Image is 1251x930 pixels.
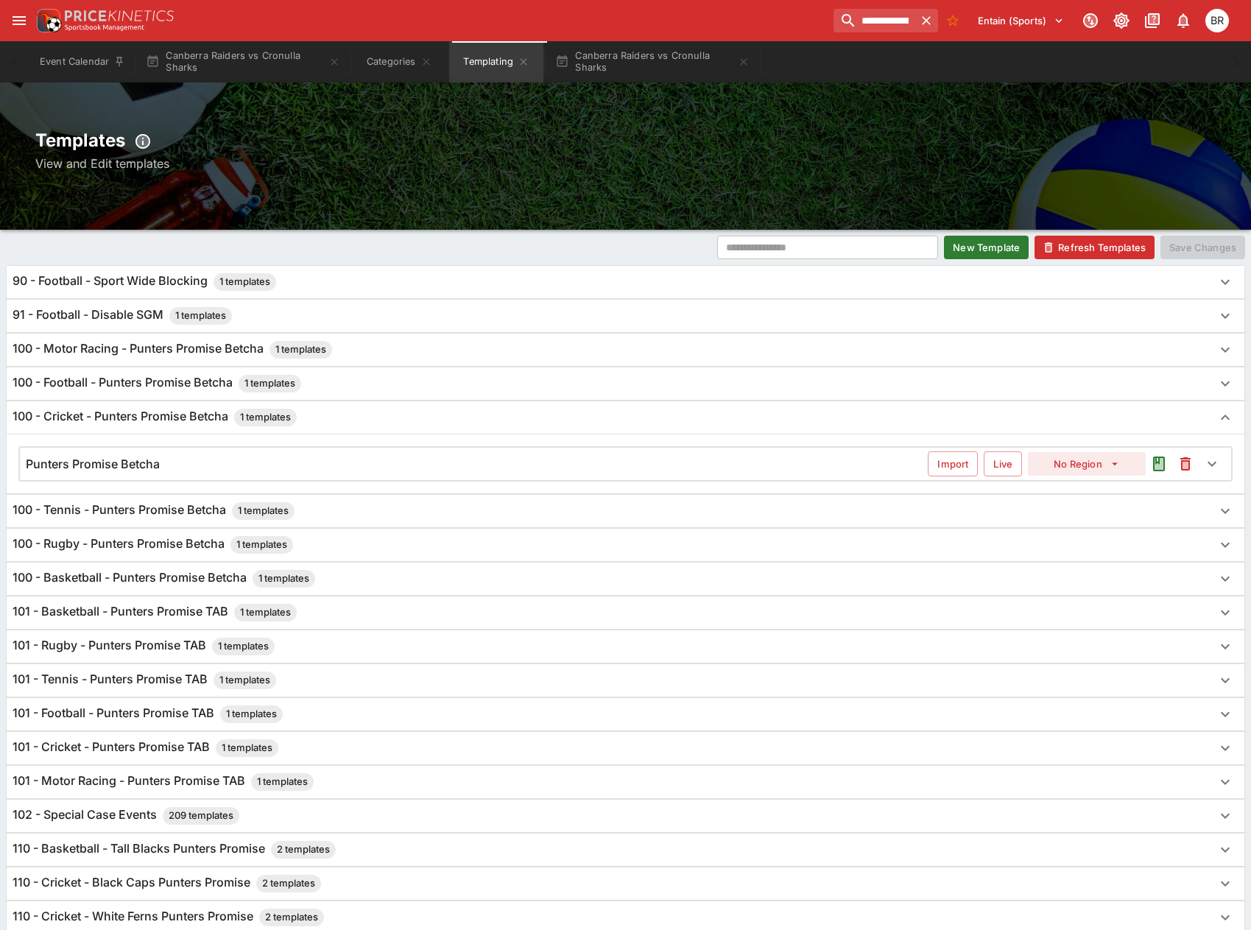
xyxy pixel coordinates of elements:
button: No Region [1028,452,1146,476]
img: Sportsbook Management [65,24,144,31]
img: PriceKinetics [65,10,174,21]
span: 1 templates [214,275,276,289]
span: 1 templates [251,775,314,789]
span: 1 templates [232,504,295,518]
h6: 100 - Tennis - Punters Promise Betcha [13,502,295,520]
img: PriceKinetics Logo [32,6,62,35]
h6: 100 - Cricket - Punters Promise Betcha [13,409,297,426]
p: View and Edit templates [35,155,1216,172]
span: 2 templates [256,876,321,891]
h2: Templates [35,128,1216,155]
button: Templating [449,41,543,82]
button: Ben Raymond [1201,4,1233,37]
button: Import [928,451,978,476]
span: 209 templates [163,809,239,823]
div: Ben Raymond [1205,9,1229,32]
h6: 110 - Cricket - Black Caps Punters Promise [13,875,321,892]
span: 1 templates [220,707,283,722]
h6: 101 - Football - Punters Promise TAB [13,705,283,723]
h6: 101 - Cricket - Punters Promise TAB [13,739,278,757]
h6: 101 - Basketball - Punters Promise TAB [13,604,297,621]
h6: 100 - Football - Punters Promise Betcha [13,375,301,392]
button: Canberra Raiders vs Cronulla Sharks [546,41,758,82]
h6: 100 - Motor Racing - Punters Promise Betcha [13,341,332,359]
h6: 100 - Rugby - Punters Promise Betcha [13,536,293,554]
h6: 101 - Tennis - Punters Promise TAB [13,672,276,689]
h6: 101 - Rugby - Punters Promise TAB [13,638,275,655]
button: open drawer [6,7,32,34]
button: Documentation [1139,7,1166,34]
button: Toggle light/dark mode [1108,7,1135,34]
button: This will delete the selected template. You will still need to Save Template changes to commit th... [1172,451,1199,477]
h6: 101 - Motor Racing - Punters Promise TAB [13,773,314,791]
h6: 91 - Football - Disable SGM [13,307,232,325]
button: Live [984,451,1022,476]
h6: 102 - Special Case Events [13,807,239,825]
button: Refresh Templates [1035,236,1155,259]
button: Categories [352,41,446,82]
span: 1 templates [212,639,275,654]
button: Notifications [1170,7,1197,34]
span: 1 templates [234,605,297,620]
span: 1 templates [234,410,297,425]
button: Audit the Template Change History [1146,451,1172,477]
span: 1 templates [216,741,278,755]
button: Canberra Raiders vs Cronulla Sharks [137,41,349,82]
span: 1 templates [269,342,332,357]
span: 1 templates [214,673,276,688]
button: Select Tenant [969,9,1073,32]
h6: Punters Promise Betcha [26,457,160,472]
h6: 100 - Basketball - Punters Promise Betcha [13,570,315,588]
span: 1 templates [169,309,232,323]
span: 1 templates [239,376,301,391]
input: search [834,9,915,32]
h6: 90 - Football - Sport Wide Blocking [13,273,276,291]
button: New Template [944,236,1029,259]
button: Event Calendar [31,41,134,82]
h6: 110 - Basketball - Tall Blacks Punters Promise [13,841,336,859]
span: 1 templates [230,538,293,552]
span: 2 templates [271,842,336,857]
span: 1 templates [253,571,315,586]
h6: 110 - Cricket - White Ferns Punters Promise [13,909,324,926]
span: 2 templates [259,910,324,925]
button: No Bookmarks [941,9,965,32]
button: Connected to PK [1077,7,1104,34]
